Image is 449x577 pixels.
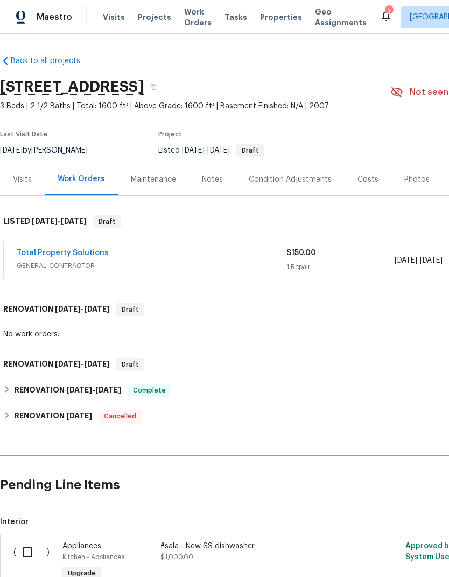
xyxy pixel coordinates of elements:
[202,174,223,185] div: Notes
[58,174,105,184] div: Work Orders
[55,360,110,368] span: -
[224,13,247,21] span: Tasks
[160,554,193,560] span: $1,000.00
[17,260,286,271] span: GENERAL_CONTRACTOR
[138,12,171,23] span: Projects
[66,412,92,420] span: [DATE]
[3,215,87,228] h6: LISTED
[95,386,121,394] span: [DATE]
[62,554,124,560] span: Kitchen - Appliances
[3,303,110,316] h6: RENOVATION
[315,6,367,28] span: Geo Assignments
[94,216,120,227] span: Draft
[182,147,230,154] span: -
[66,386,92,394] span: [DATE]
[15,410,92,423] h6: RENOVATION
[131,174,176,185] div: Maintenance
[286,262,394,272] div: 1 Repair
[117,359,143,370] span: Draft
[62,542,101,550] span: Appliances
[249,174,332,185] div: Condition Adjustments
[385,6,392,17] div: 3
[158,147,264,154] span: Listed
[144,77,163,97] button: Copy Address
[237,147,263,154] span: Draft
[129,385,170,396] span: Complete
[32,217,58,225] span: [DATE]
[404,174,430,185] div: Photos
[17,249,109,257] a: Total Property Solutions
[420,257,443,264] span: [DATE]
[13,174,32,185] div: Visits
[207,147,230,154] span: [DATE]
[55,360,81,368] span: [DATE]
[55,305,81,313] span: [DATE]
[32,217,87,225] span: -
[357,174,378,185] div: Costs
[260,12,302,23] span: Properties
[184,6,212,28] span: Work Orders
[286,249,316,257] span: $150.00
[395,255,443,266] span: -
[37,12,72,23] span: Maestro
[117,304,143,315] span: Draft
[158,131,182,138] span: Project
[160,541,350,552] div: #sala - New SS dishwasher
[15,384,121,397] h6: RENOVATION
[3,358,110,371] h6: RENOVATION
[103,12,125,23] span: Visits
[55,305,110,313] span: -
[66,386,121,394] span: -
[84,360,110,368] span: [DATE]
[182,147,205,154] span: [DATE]
[84,305,110,313] span: [DATE]
[395,257,417,264] span: [DATE]
[61,217,87,225] span: [DATE]
[100,411,141,422] span: Cancelled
